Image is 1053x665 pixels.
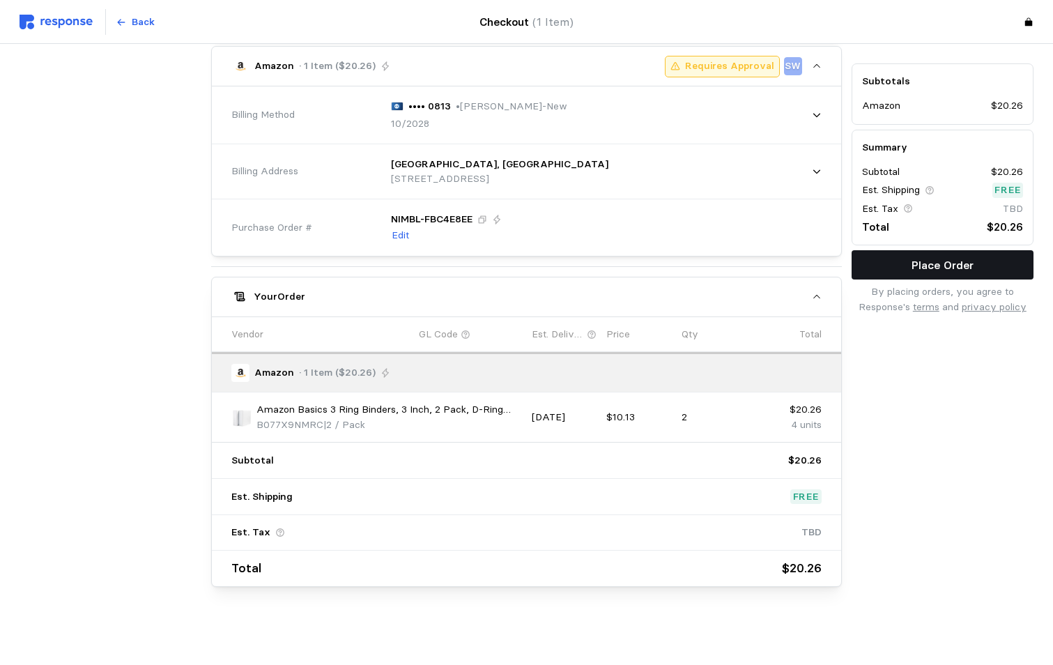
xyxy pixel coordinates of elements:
[299,365,376,381] p: · 1 Item ($20.26)
[862,99,900,114] p: Amazon
[799,327,822,342] p: Total
[212,47,840,86] button: Amazon· 1 Item ($20.26)Requires ApprovalSW
[392,228,409,243] p: Edit
[862,201,898,217] p: Est. Tax
[212,277,840,316] button: YourOrder
[391,171,608,187] p: [STREET_ADDRESS]
[108,9,162,36] button: Back
[132,15,155,30] p: Back
[852,250,1033,280] button: Place Order
[606,410,672,425] p: $10.13
[456,99,567,114] p: • [PERSON_NAME]-New
[323,418,365,431] span: | 2 / Pack
[532,15,574,29] span: (1 Item)
[231,407,252,427] img: 31fFs93VpjL._SX342_SY445_QL70_FMwebp_.jpg
[391,227,410,244] button: Edit
[682,410,747,425] p: 2
[793,489,820,505] p: Free
[231,525,270,540] p: Est. Tax
[254,365,294,381] p: Amazon
[606,327,630,342] p: Price
[256,418,323,431] span: B077X9NMRC
[231,453,274,468] p: Subtotal
[962,300,1027,313] a: privacy policy
[685,59,774,74] p: Requires Approval
[231,164,298,179] span: Billing Address
[782,558,822,579] p: $20.26
[231,489,293,505] p: Est. Shipping
[479,13,574,31] h4: Checkout
[408,99,451,114] p: •••• 0813
[912,257,974,274] p: Place Order
[532,410,597,425] p: [DATE]
[419,327,458,342] p: GL Code
[862,218,889,236] p: Total
[756,418,822,433] p: 4 units
[20,15,93,29] img: svg%3e
[212,86,840,256] div: Amazon· 1 Item ($20.26)Requires ApprovalSW
[391,212,472,227] p: NIMBL-FBC4E8EE
[801,525,822,540] p: TBD
[299,59,376,74] p: · 1 Item ($20.26)
[994,183,1021,199] p: Free
[788,453,822,468] p: $20.26
[254,289,305,304] h5: Your Order
[862,165,900,180] p: Subtotal
[231,327,263,342] p: Vendor
[913,300,939,313] a: terms
[987,218,1023,236] p: $20.26
[991,99,1023,114] p: $20.26
[231,220,312,236] span: Purchase Order #
[991,165,1023,180] p: $20.26
[862,74,1023,89] h5: Subtotals
[532,327,585,342] p: Est. Delivery
[391,116,429,132] p: 10/2028
[682,327,698,342] p: Qty
[254,59,294,74] p: Amazon
[756,402,822,418] p: $20.26
[231,107,295,123] span: Billing Method
[785,59,801,74] p: SW
[1003,201,1023,217] p: TBD
[231,558,261,579] p: Total
[852,284,1033,314] p: By placing orders, you agree to Response's and
[862,140,1023,155] h5: Summary
[391,157,608,172] p: [GEOGRAPHIC_DATA], [GEOGRAPHIC_DATA]
[391,102,403,110] img: svg%3e
[256,402,521,418] p: Amazon Basics 3 Ring Binders, 3 Inch, 2 Pack, D-Ring Organizer for School, Home Office, White
[862,183,920,199] p: Est. Shipping
[212,316,840,586] div: YourOrder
